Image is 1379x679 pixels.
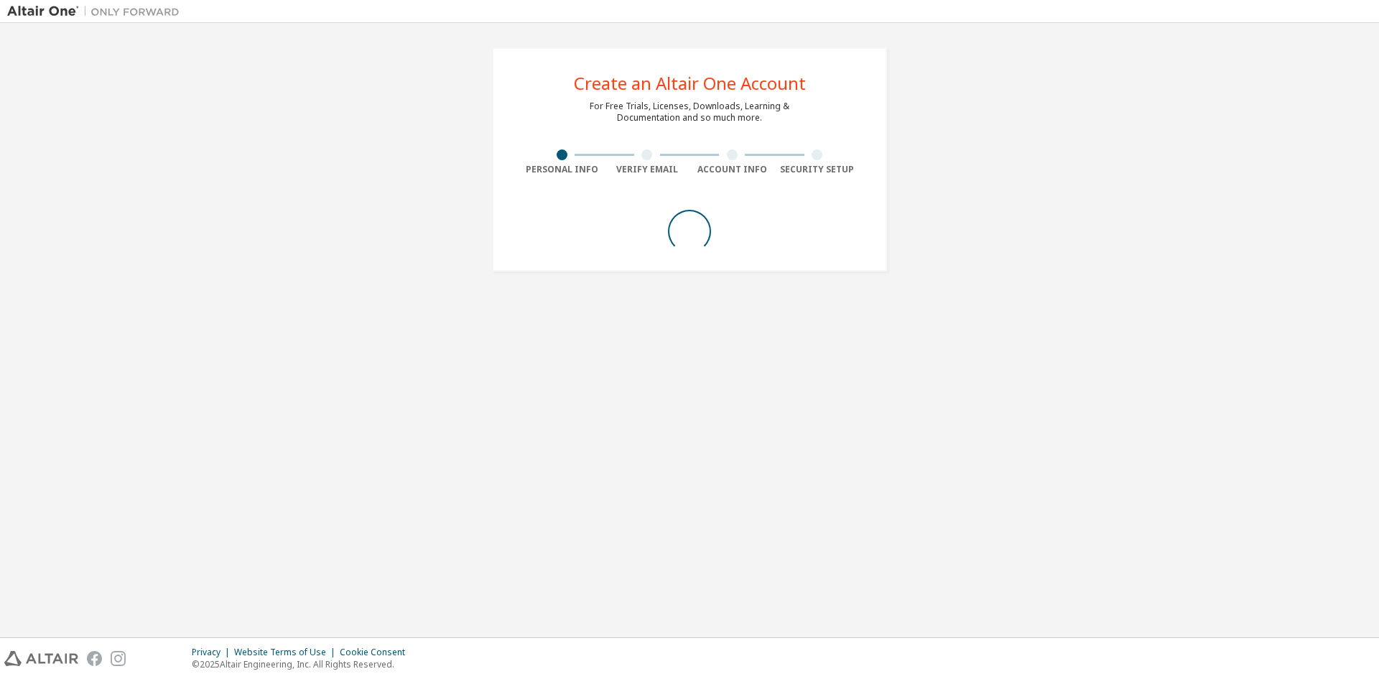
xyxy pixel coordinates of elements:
div: Security Setup [775,164,860,175]
img: instagram.svg [111,651,126,666]
img: facebook.svg [87,651,102,666]
p: © 2025 Altair Engineering, Inc. All Rights Reserved. [192,658,414,670]
div: Verify Email [605,164,690,175]
img: altair_logo.svg [4,651,78,666]
div: For Free Trials, Licenses, Downloads, Learning & Documentation and so much more. [590,101,789,124]
div: Create an Altair One Account [574,75,806,92]
div: Privacy [192,647,234,658]
div: Personal Info [519,164,605,175]
div: Account Info [689,164,775,175]
img: Altair One [7,4,187,19]
div: Cookie Consent [340,647,414,658]
div: Website Terms of Use [234,647,340,658]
